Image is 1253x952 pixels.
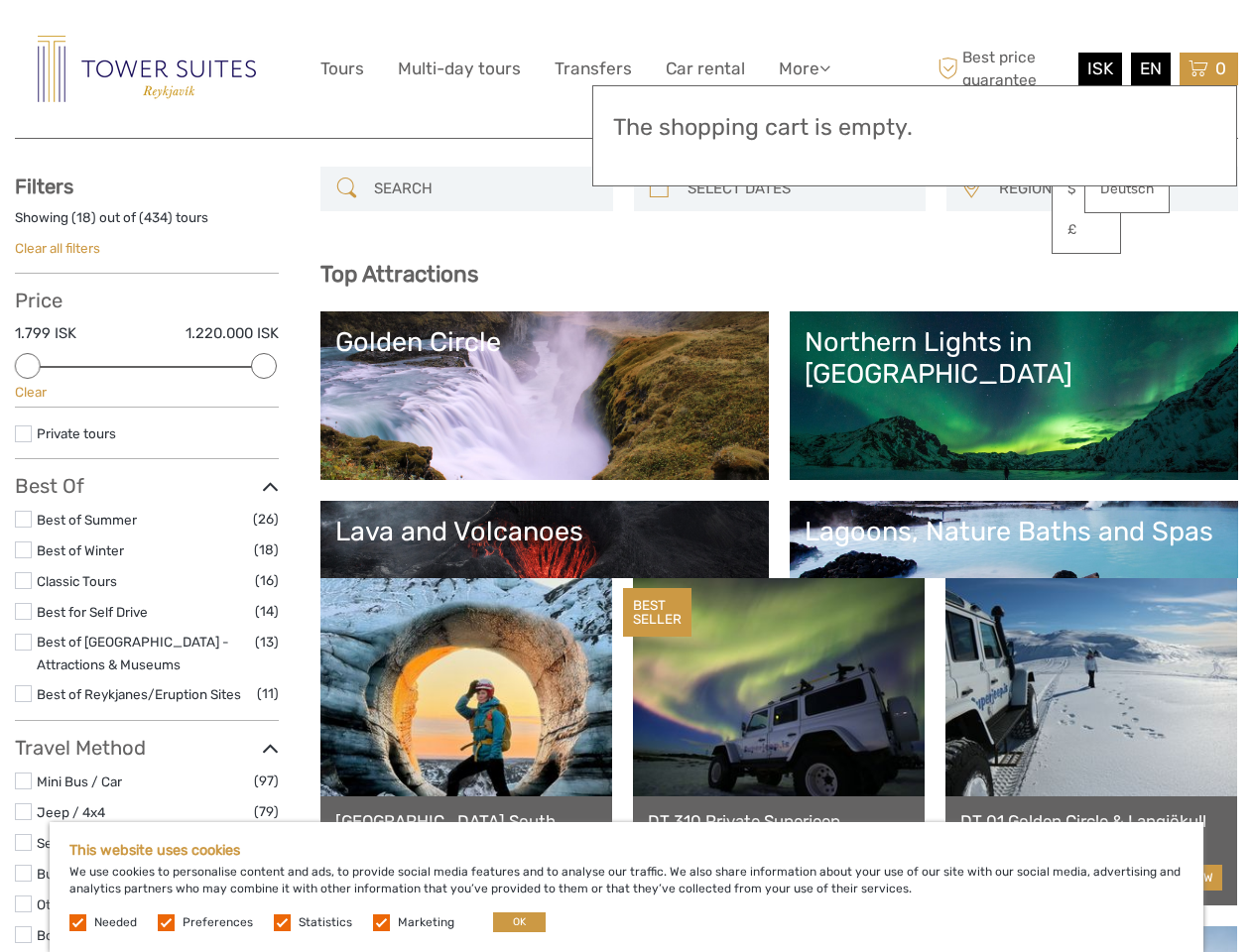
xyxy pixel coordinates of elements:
[37,927,65,943] a: Boat
[1053,212,1120,248] a: £
[933,47,1073,90] span: Best price guarantee
[15,736,279,760] h3: Travel Method
[257,682,279,705] span: (11)
[69,842,1184,859] h5: This website uses cookies
[37,686,241,702] a: Best of Reykjanes/Eruption Sites
[15,208,279,239] div: Showing ( ) out of ( ) tours
[15,175,73,198] strong: Filters
[37,512,137,528] a: Best of Summer
[255,569,279,592] span: (16)
[1131,53,1171,85] div: EN
[960,811,1222,852] a: DT 01 Golden Circle & Langjökull Glacier
[990,173,1228,205] button: REGION / STARTS FROM
[366,172,602,206] input: SEARCH
[335,516,754,547] div: Lava and Volcanoes
[15,289,279,312] h3: Price
[623,588,691,638] div: BEST SELLER
[37,573,117,589] a: Classic Tours
[335,811,597,852] a: [GEOGRAPHIC_DATA] South Coast - Day Tour from [GEOGRAPHIC_DATA]
[254,770,279,792] span: (97)
[94,914,137,931] label: Needed
[186,323,279,344] label: 1.220.000 ISK
[805,326,1223,465] a: Northern Lights in [GEOGRAPHIC_DATA]
[1053,172,1120,207] a: $
[76,208,91,227] label: 18
[37,634,229,672] a: Best of [GEOGRAPHIC_DATA] - Attractions & Museums
[398,55,521,83] a: Multi-day tours
[335,326,754,465] a: Golden Circle
[254,538,279,561] span: (18)
[37,542,124,558] a: Best of Winter
[493,912,546,932] button: OK
[183,914,253,931] label: Preferences
[805,516,1223,547] div: Lagoons, Nature Baths and Spas
[37,866,61,882] a: Bus
[805,326,1223,391] div: Northern Lights in [GEOGRAPHIC_DATA]
[15,474,279,498] h3: Best Of
[320,55,364,83] a: Tours
[255,600,279,623] span: (14)
[320,261,478,288] b: Top Attractions
[37,425,116,441] a: Private tours
[555,55,632,83] a: Transfers
[37,835,99,851] a: Self-Drive
[38,36,256,102] img: Reykjavik Residence
[50,822,1203,952] div: We use cookies to personalise content and ads, to provide social media features and to analyse ou...
[15,240,100,256] a: Clear all filters
[613,114,1216,142] h3: The shopping cart is empty.
[37,896,152,912] a: Other / Non-Travel
[254,800,279,823] span: (79)
[680,172,916,206] input: SELECT DATES
[398,914,454,931] label: Marketing
[666,55,745,83] a: Car rental
[1212,59,1229,78] span: 0
[15,383,279,402] div: Clear
[37,773,122,789] a: Mini Bus / Car
[805,516,1223,654] a: Lagoons, Nature Baths and Spas
[253,508,279,531] span: (26)
[335,326,754,358] div: Golden Circle
[37,804,105,820] a: Jeep / 4x4
[335,516,754,654] a: Lava and Volcanoes
[144,208,168,227] label: 434
[255,631,279,654] span: (13)
[299,914,352,931] label: Statistics
[1085,172,1169,207] a: Deutsch
[779,55,830,83] a: More
[37,604,148,620] a: Best for Self Drive
[1087,59,1113,78] span: ISK
[648,811,910,852] a: DT 310 Private Superjeep Northern Lights
[15,323,76,344] label: 1.799 ISK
